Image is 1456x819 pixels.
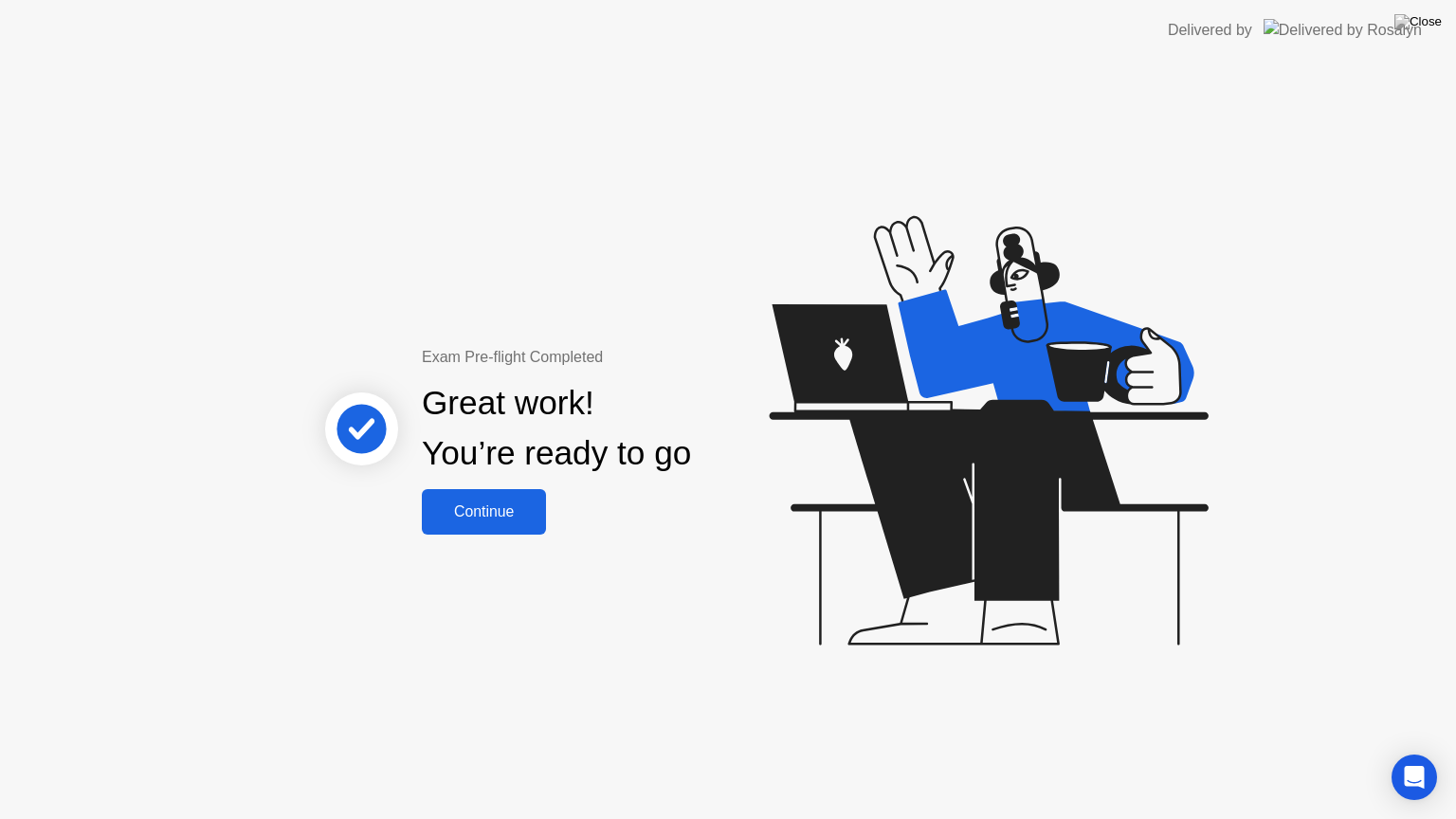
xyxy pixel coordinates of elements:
[1392,755,1437,800] div: Open Intercom Messenger
[428,503,540,520] div: Continue
[1264,19,1422,41] img: Delivered by Rosalyn
[1394,14,1442,29] img: Close
[1168,19,1252,42] div: Delivered by
[422,346,813,369] div: Exam Pre-flight Completed
[422,489,546,535] button: Continue
[422,378,691,479] div: Great work! You’re ready to go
